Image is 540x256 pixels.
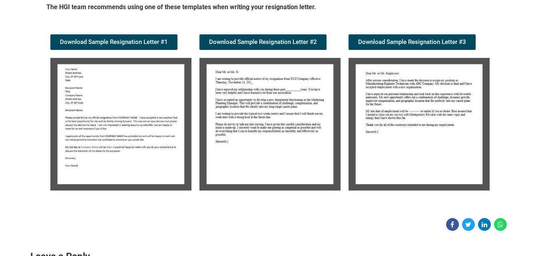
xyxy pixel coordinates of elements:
[209,39,317,45] span: Download Sample Resignation Letter #2
[478,218,491,231] a: Share on Linkedin
[50,34,177,50] a: Download Sample Resignation Letter #1
[446,218,459,231] a: Share on Facebook
[462,218,475,231] a: Share on Twitter
[349,34,476,50] a: Download Sample Resignation Letter #3
[358,39,466,45] span: Download Sample Resignation Letter #3
[60,39,168,45] span: Download Sample Resignation Letter #1
[46,3,494,14] h5: The HGI team recommends using one of these templates when writing your resignation letter.
[199,34,327,50] a: Download Sample Resignation Letter #2
[494,218,507,231] a: Share on WhatsApp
